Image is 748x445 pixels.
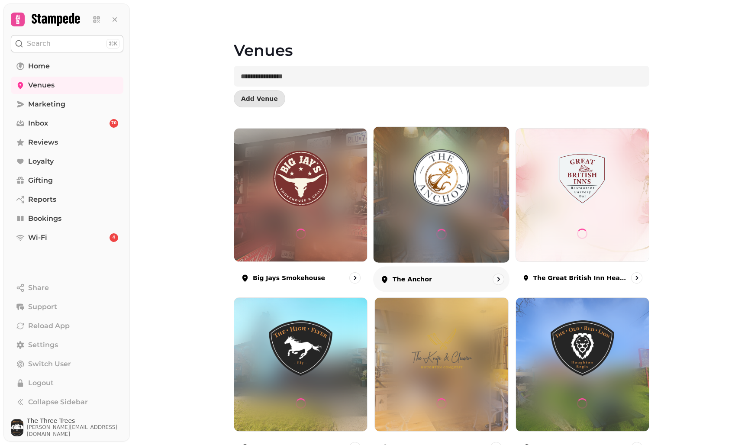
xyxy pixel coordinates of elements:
[28,137,58,148] span: Reviews
[28,80,55,90] span: Venues
[11,77,123,94] a: Venues
[106,39,119,48] div: ⌘K
[28,118,48,129] span: Inbox
[28,359,71,369] span: Switch User
[27,418,123,424] span: The Three Trees
[11,418,123,438] button: User avatarThe Three Trees[PERSON_NAME][EMAIL_ADDRESS][DOMAIN_NAME]
[11,298,123,316] button: Support
[11,134,123,151] a: Reviews
[28,194,56,205] span: Reports
[253,274,325,282] p: Big Jays Smokehouse
[11,96,123,113] a: Marketing
[11,115,123,132] a: Inbox70
[234,21,649,59] h1: Venues
[11,229,123,246] a: Wi-Fi4
[11,419,23,436] img: User avatar
[11,374,123,392] button: Logout
[28,175,53,186] span: Gifting
[11,210,123,227] a: Bookings
[11,153,123,170] a: Loyalty
[516,128,649,290] a: The Great British Inn Head OfficeThe Great British Inn Head OfficeThe Great British Inn Head Office
[234,90,285,107] button: Add Venue
[373,126,510,292] a: The AnchorThe AnchorThe Anchor
[28,232,47,243] span: Wi-Fi
[27,424,123,438] span: [PERSON_NAME][EMAIL_ADDRESS][DOMAIN_NAME]
[234,128,368,290] a: Big Jays SmokehouseBig Jays SmokehouseBig Jays Smokehouse
[11,279,123,297] button: Share
[28,378,54,388] span: Logout
[251,151,350,206] img: Big Jays Smokehouse
[494,275,503,284] svg: go to
[11,191,123,208] a: Reports
[11,58,123,75] a: Home
[11,393,123,411] button: Collapse Sidebar
[390,150,492,206] img: The Anchor
[28,283,49,293] span: Share
[532,151,632,206] img: The Great British Inn Head Office
[111,120,117,126] span: 70
[351,274,359,282] svg: go to
[251,320,350,376] img: The High Flyer
[11,35,123,52] button: Search⌘K
[28,156,54,167] span: Loyalty
[392,320,491,376] img: The Knife and Cleaver
[11,317,123,335] button: Reload App
[532,320,632,376] img: The Old Red Lion
[28,302,57,312] span: Support
[28,99,65,110] span: Marketing
[533,274,628,282] p: The Great British Inn Head Office
[113,235,115,241] span: 4
[632,274,641,282] svg: go to
[241,96,278,102] span: Add Venue
[11,355,123,373] button: Switch User
[393,275,432,284] p: The Anchor
[11,336,123,354] a: Settings
[28,213,61,224] span: Bookings
[28,61,50,71] span: Home
[28,397,88,407] span: Collapse Sidebar
[27,39,51,49] p: Search
[28,340,58,350] span: Settings
[28,321,70,331] span: Reload App
[11,172,123,189] a: Gifting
